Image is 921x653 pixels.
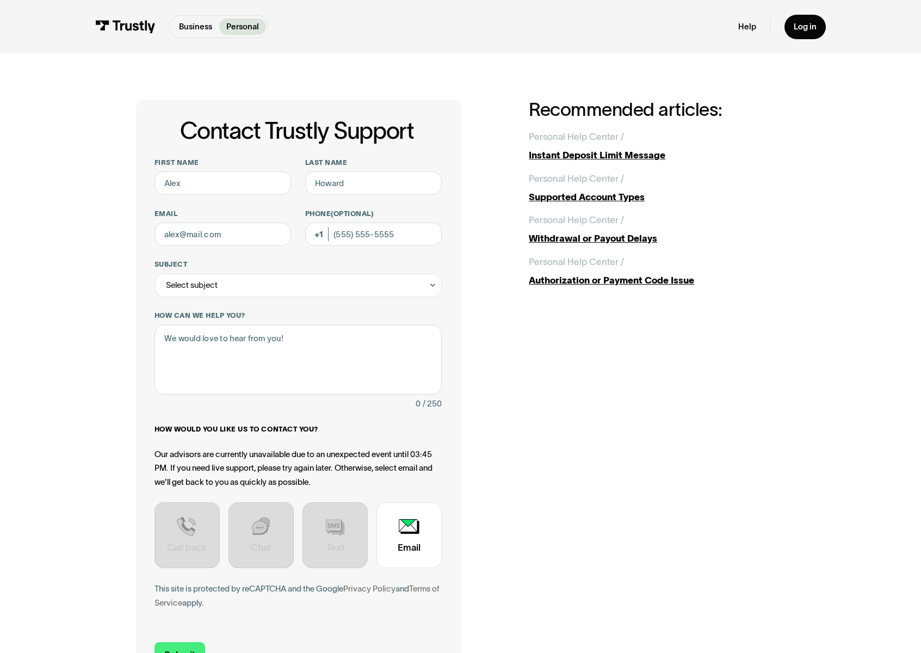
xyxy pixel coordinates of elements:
a: Personal [219,19,266,35]
div: Authorization or Payment Code Issue [529,273,785,287]
h2: Recommended articles: [529,100,785,120]
p: Business [179,21,212,33]
div: Instant Deposit Limit Message [529,148,785,162]
div: Log in [794,21,817,32]
a: Personal Help Center /Instant Deposit Limit Message [529,130,785,162]
div: Withdrawal or Payout Delays [529,231,785,245]
input: Alex [154,171,292,195]
label: First name [154,158,292,167]
img: Trustly Logo [95,20,156,33]
div: / 250 [423,397,442,411]
a: Personal Help Center /Authorization or Payment Code Issue [529,255,785,287]
input: (555) 555-5555 [305,223,442,246]
div: Select subject [154,274,442,297]
div: Personal Help Center / [529,255,624,269]
label: How would you like us to contact you? [154,424,442,434]
div: Personal Help Center / [529,130,624,144]
label: Last name [305,158,442,167]
a: Business [172,19,220,35]
div: Our advisors are currently unavailable due to an unexpected event until 03:45 PM. If you need liv... [154,447,442,489]
a: Help [738,21,756,32]
a: Log in [784,15,826,39]
div: This site is protected by reCAPTCHA and the Google and apply. [154,582,442,609]
a: Personal Help Center /Withdrawal or Payout Delays [529,213,785,245]
a: Personal Help Center /Supported Account Types [529,171,785,204]
div: 0 [416,397,421,411]
div: Personal Help Center / [529,171,624,186]
input: Howard [305,171,442,195]
div: Personal Help Center / [529,213,624,227]
span: (Optional) [331,210,373,218]
label: Subject [154,260,442,269]
div: Supported Account Types [529,190,785,204]
h1: Contact Trustly Support [152,118,442,144]
label: Email [154,209,292,218]
input: alex@mail.com [154,223,292,246]
a: Privacy Policy [343,584,395,593]
div: Select subject [166,278,218,292]
label: Phone [305,209,442,218]
a: Terms of Service [154,584,440,607]
p: Personal [226,21,259,33]
label: How can we help you? [154,311,442,320]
